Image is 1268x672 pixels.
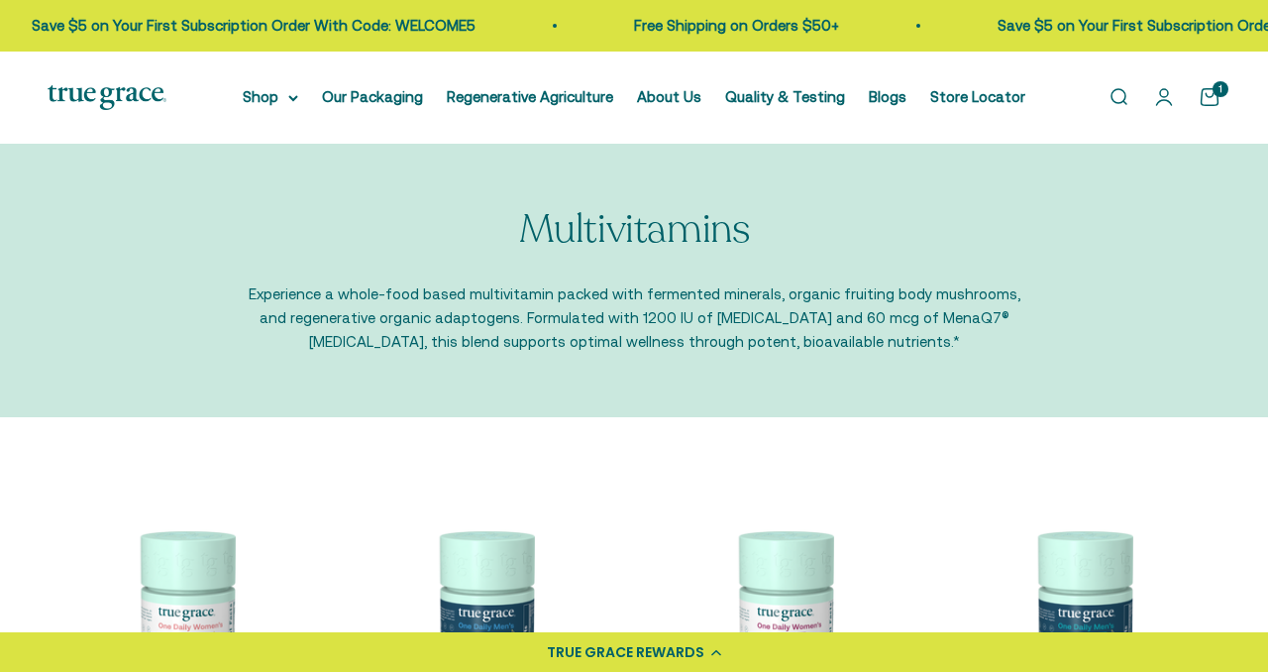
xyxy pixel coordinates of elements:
[633,17,838,34] a: Free Shipping on Orders $50+
[930,88,1025,105] a: Store Locator
[1213,81,1228,97] cart-count: 1
[519,207,750,251] p: Multivitamins
[447,88,613,105] a: Regenerative Agriculture
[322,88,423,105] a: Our Packaging
[725,88,845,105] a: Quality & Testing
[637,88,701,105] a: About Us
[547,642,704,663] div: TRUE GRACE REWARDS
[31,14,475,38] p: Save $5 on Your First Subscription Order With Code: WELCOME5
[869,88,906,105] a: Blogs
[243,85,298,109] summary: Shop
[248,282,1020,354] p: Experience a whole-food based multivitamin packed with fermented minerals, organic fruiting body ...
